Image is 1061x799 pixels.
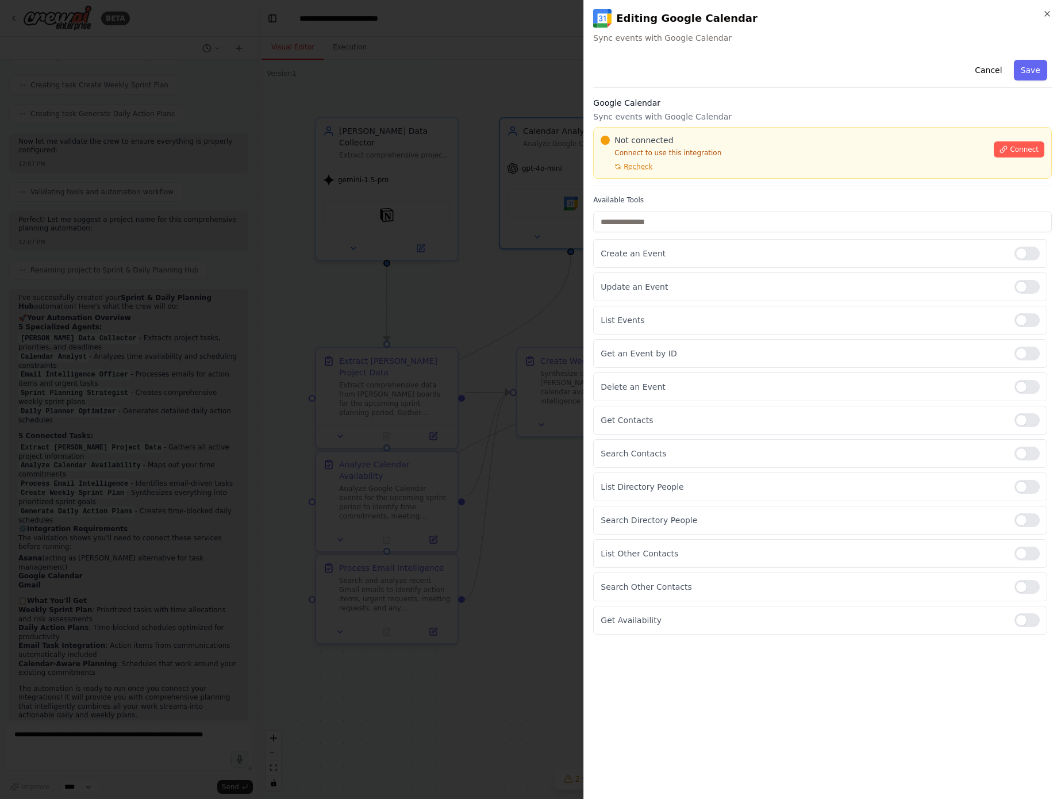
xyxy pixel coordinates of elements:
p: Delete an Event [601,381,1005,393]
p: Get an Event by ID [601,348,1005,359]
button: Recheck [601,162,652,171]
p: Connect to use this integration [601,148,987,158]
h3: Google Calendar [593,97,1052,109]
img: Google Calendar [593,9,612,28]
p: Search Contacts [601,448,1005,459]
p: Search Directory People [601,514,1005,526]
label: Available Tools [593,195,1052,205]
p: Search Other Contacts [601,581,1005,593]
p: List Directory People [601,481,1005,493]
p: Sync events with Google Calendar [593,111,1052,122]
p: Get Availability [601,614,1005,626]
button: Connect [994,141,1044,158]
span: Sync events with Google Calendar [593,32,1052,44]
span: Connect [1010,145,1039,154]
h2: Editing Google Calendar [593,9,1052,28]
span: Recheck [624,162,652,171]
span: Not connected [614,135,673,146]
p: List Events [601,314,1005,326]
p: Get Contacts [601,414,1005,426]
button: Save [1014,60,1047,80]
p: Create an Event [601,248,1005,259]
p: List Other Contacts [601,548,1005,559]
button: Cancel [968,60,1009,80]
p: Update an Event [601,281,1005,293]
